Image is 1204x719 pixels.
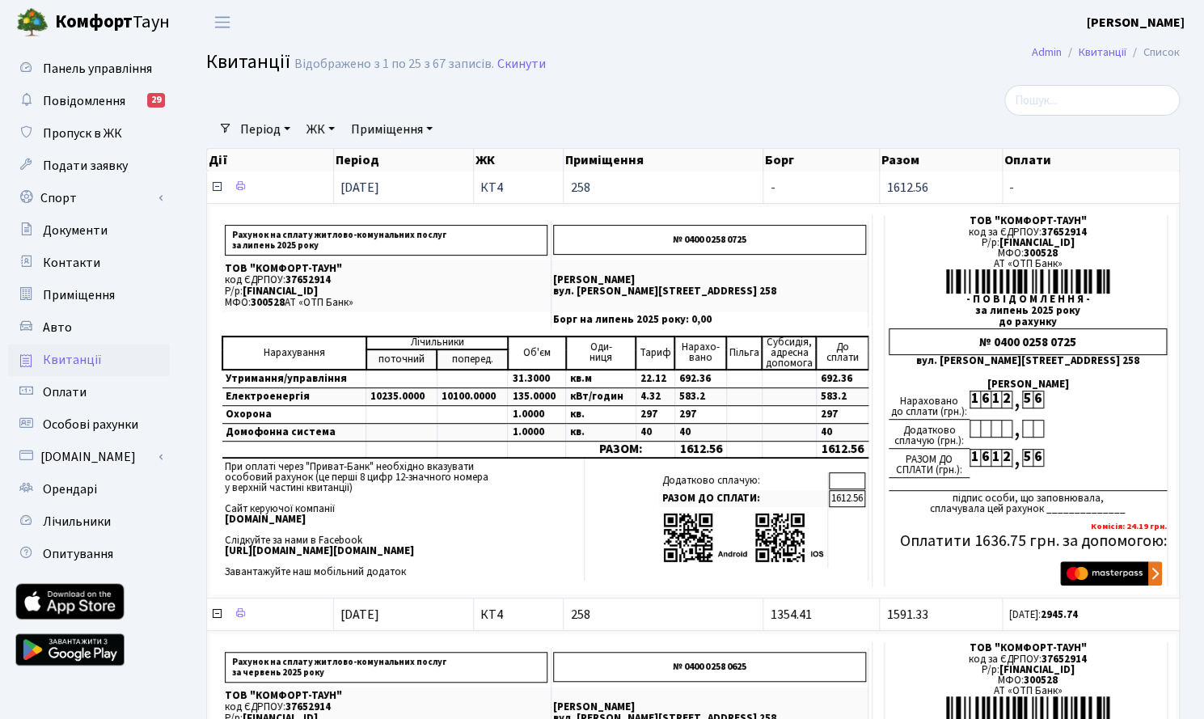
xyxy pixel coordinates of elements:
[980,391,991,408] div: 6
[508,387,566,405] td: 135.0000
[1041,225,1087,239] span: 37652914
[980,449,991,467] div: 6
[480,181,556,194] span: КТ4
[570,181,756,194] span: 258
[636,370,674,388] td: 22.12
[234,116,297,143] a: Період
[763,149,880,171] th: Борг
[726,336,762,370] td: Пільга
[553,702,866,713] p: [PERSON_NAME]
[970,391,980,408] div: 1
[816,336,868,370] td: До cплати
[8,505,170,538] a: Лічильники
[1009,181,1172,194] span: -
[999,662,1075,677] span: [FINANCIAL_ID]
[566,370,636,388] td: кв.м
[225,264,547,274] p: ТОВ "КОМФОРТ-ТАУН"
[889,420,970,449] div: Додатково сплачую (грн.):
[889,675,1167,686] div: МФО:
[636,405,674,423] td: 297
[829,490,865,507] td: 1612.56
[8,473,170,505] a: Орендарі
[55,9,133,35] b: Комфорт
[770,606,811,624] span: 1354.41
[366,387,437,405] td: 10235.0000
[1126,44,1180,61] li: Список
[43,319,72,336] span: Авто
[816,405,868,423] td: 297
[366,336,508,349] td: Лічильники
[222,459,584,581] td: При оплаті через "Приват-Банк" необхідно вказувати особовий рахунок (це перші 8 цифр 12-значного ...
[659,490,828,507] td: РАЗОМ ДО СПЛАТИ:
[674,387,726,405] td: 583.2
[202,9,243,36] button: Переключити навігацію
[816,441,868,458] td: 1612.56
[225,543,414,558] b: [URL][DOMAIN_NAME][DOMAIN_NAME]
[889,227,1167,238] div: код за ЄДРПОУ:
[1087,13,1185,32] a: [PERSON_NAME]
[816,387,868,405] td: 583.2
[889,248,1167,259] div: МФО:
[1033,449,1043,467] div: 6
[889,379,1167,390] div: [PERSON_NAME]
[566,387,636,405] td: кВт/годин
[1001,391,1012,408] div: 2
[566,336,636,370] td: Оди- ниця
[225,702,547,713] p: код ЄДРПОУ:
[474,149,564,171] th: ЖК
[553,652,866,682] p: № 0400 0258 0625
[508,336,566,370] td: Об'єм
[1012,420,1022,438] div: ,
[285,700,331,714] span: 37652914
[889,328,1167,355] div: № 0400 0258 0725
[508,423,566,441] td: 1.0000
[8,117,170,150] a: Пропуск в ЖК
[889,686,1167,696] div: АТ «ОТП Банк»
[553,225,866,255] p: № 0400 0258 0725
[8,344,170,376] a: Квитанції
[1012,449,1022,467] div: ,
[43,351,102,369] span: Квитанції
[206,48,290,76] span: Квитанції
[1003,149,1180,171] th: Оплати
[8,408,170,441] a: Особові рахунки
[225,275,547,285] p: код ЄДРПОУ:
[43,545,113,563] span: Опитування
[43,286,115,304] span: Приміщення
[207,149,334,171] th: Дії
[636,423,674,441] td: 40
[147,93,165,108] div: 29
[566,423,636,441] td: кв.
[889,216,1167,226] div: ТОВ "КОМФОРТ-ТАУН"
[1060,561,1162,586] img: Masterpass
[43,254,100,272] span: Контакти
[508,405,566,423] td: 1.0000
[225,225,547,256] p: Рахунок на сплату житлово-комунальних послуг за липень 2025 року
[225,512,306,527] b: [DOMAIN_NAME]
[222,387,366,405] td: Електроенергія
[222,405,366,423] td: Охорона
[1033,391,1043,408] div: 6
[1091,520,1167,532] b: Комісія: 24.19 грн.
[222,336,366,370] td: Нарахування
[1008,36,1204,70] nav: breadcrumb
[43,383,87,401] span: Оплати
[480,608,556,621] span: КТ4
[437,349,508,370] td: поперед.
[1022,449,1033,467] div: 5
[816,423,868,441] td: 40
[1024,246,1058,260] span: 300528
[674,441,726,458] td: 1612.56
[437,387,508,405] td: 10100.0000
[674,423,726,441] td: 40
[970,449,980,467] div: 1
[1004,85,1180,116] input: Пошук...
[334,149,474,171] th: Період
[674,405,726,423] td: 297
[889,306,1167,316] div: за липень 2025 року
[43,513,111,531] span: Лічильники
[889,643,1167,653] div: ТОВ "КОМФОРТ-ТАУН"
[43,480,97,498] span: Орендарі
[1079,44,1126,61] a: Квитанції
[8,538,170,570] a: Опитування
